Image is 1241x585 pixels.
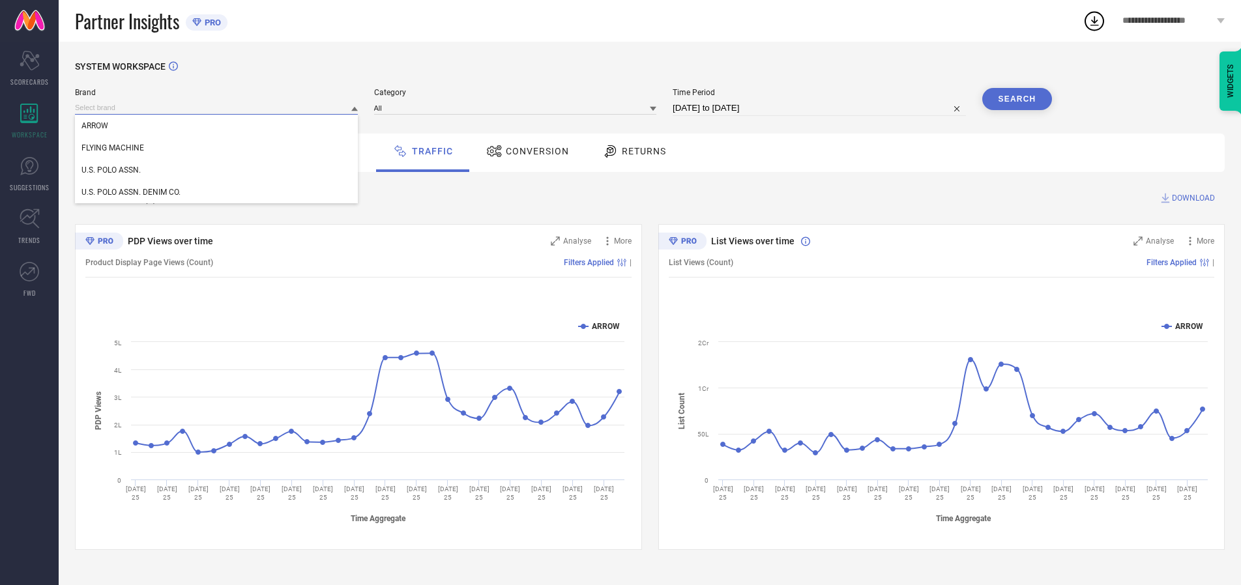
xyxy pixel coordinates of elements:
text: 1L [114,449,122,456]
text: [DATE] 25 [1053,485,1073,501]
input: Select brand [75,101,358,115]
div: Premium [658,233,707,252]
span: List Views (Count) [669,258,733,267]
text: 4L [114,367,122,374]
span: FWD [23,288,36,298]
span: Filters Applied [1146,258,1197,267]
text: [DATE] 25 [1177,485,1197,501]
div: FLYING MACHINE [75,137,358,159]
text: [DATE] 25 [899,485,919,501]
span: Analyse [563,236,591,246]
text: [DATE] 25 [837,485,857,501]
svg: Zoom [551,236,560,246]
span: List Views over time [711,236,795,246]
text: [DATE] 25 [594,485,614,501]
text: [DATE] 25 [126,485,146,501]
tspan: Time Aggregate [351,514,406,523]
span: PRO [201,18,221,27]
div: Open download list [1083,9,1106,33]
text: [DATE] 25 [775,485,795,501]
text: 50L [697,431,709,438]
svg: Zoom [1133,236,1143,246]
text: [DATE] 25 [344,485,364,501]
span: More [614,236,632,246]
text: [DATE] 25 [1085,485,1105,501]
text: [DATE] 25 [806,485,826,501]
span: SUGGESTIONS [10,182,50,192]
text: [DATE] 25 [991,485,1012,501]
span: Time Period [673,88,966,97]
div: U.S. POLO ASSN. [75,159,358,181]
span: SCORECARDS [10,77,49,87]
text: 2Cr [698,339,709,347]
text: [DATE] 25 [313,485,333,501]
text: [DATE] 25 [868,485,888,501]
span: Returns [622,146,666,156]
text: [DATE] 25 [188,485,209,501]
tspan: PDP Views [94,392,103,430]
text: 0 [705,477,708,484]
span: U.S. POLO ASSN. [81,165,141,175]
div: ARROW [75,115,358,137]
text: ARROW [592,322,620,331]
span: U.S. POLO ASSN. DENIM CO. [81,188,181,197]
text: 1Cr [698,385,709,392]
text: [DATE] 25 [1023,485,1043,501]
div: Premium [75,233,123,252]
text: 0 [117,477,121,484]
span: Filters Applied [564,258,614,267]
div: U.S. POLO ASSN. DENIM CO. [75,181,358,203]
text: [DATE] 25 [469,485,489,501]
text: [DATE] 25 [929,485,950,501]
span: WORKSPACE [12,130,48,139]
span: PDP Views over time [128,236,213,246]
text: [DATE] 25 [220,485,240,501]
text: [DATE] 25 [1146,485,1167,501]
span: FLYING MACHINE [81,143,144,152]
span: Partner Insights [75,8,179,35]
span: Category [374,88,657,97]
span: Conversion [506,146,569,156]
text: [DATE] 25 [961,485,981,501]
text: 5L [114,339,122,347]
span: More [1197,236,1214,246]
span: TRENDS [18,235,40,245]
span: Brand [75,88,358,97]
text: [DATE] 25 [562,485,583,501]
text: [DATE] 25 [744,485,764,501]
input: Select time period [673,100,966,116]
text: [DATE] 25 [500,485,520,501]
text: [DATE] 25 [1115,485,1135,501]
text: ARROW [1175,322,1203,331]
button: Search [982,88,1053,110]
text: [DATE] 25 [407,485,427,501]
span: Product Display Page Views (Count) [85,258,213,267]
text: [DATE] 25 [531,485,551,501]
span: Analyse [1146,236,1174,246]
span: SYSTEM WORKSPACE [75,61,166,72]
text: [DATE] 25 [438,485,458,501]
text: 3L [114,394,122,401]
span: | [1212,258,1214,267]
span: DOWNLOAD [1172,192,1215,205]
text: [DATE] 25 [282,485,302,501]
span: ARROW [81,121,108,130]
text: [DATE] 25 [713,485,733,501]
tspan: Time Aggregate [936,514,991,523]
tspan: List Count [677,393,686,429]
span: Traffic [412,146,453,156]
text: [DATE] 25 [375,485,396,501]
span: | [630,258,632,267]
text: [DATE] 25 [250,485,270,501]
text: 2L [114,421,122,429]
text: [DATE] 25 [157,485,177,501]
